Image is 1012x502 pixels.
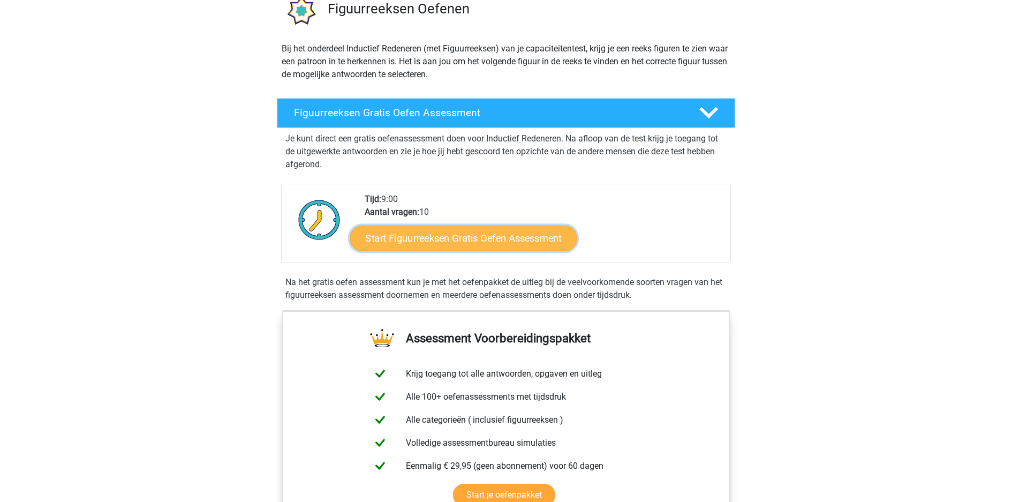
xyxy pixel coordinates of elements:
a: Start Figuurreeksen Gratis Oefen Assessment [350,225,577,251]
h3: Figuurreeksen Oefenen [328,1,727,17]
a: Figuurreeksen Gratis Oefen Assessment [273,98,739,128]
b: Tijd: [365,194,381,204]
p: Bij het onderdeel Inductief Redeneren (met Figuurreeksen) van je capaciteitentest, krijg je een r... [282,42,730,81]
p: Je kunt direct een gratis oefenassessment doen voor Inductief Redeneren. Na afloop van de test kr... [285,132,727,171]
b: Aantal vragen: [365,207,419,217]
div: Na het gratis oefen assessment kun je met het oefenpakket de uitleg bij de veelvoorkomende soorte... [281,276,731,302]
div: 9:00 10 [357,193,730,263]
img: Klok [292,193,346,246]
h4: Figuurreeksen Gratis Oefen Assessment [294,107,682,119]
